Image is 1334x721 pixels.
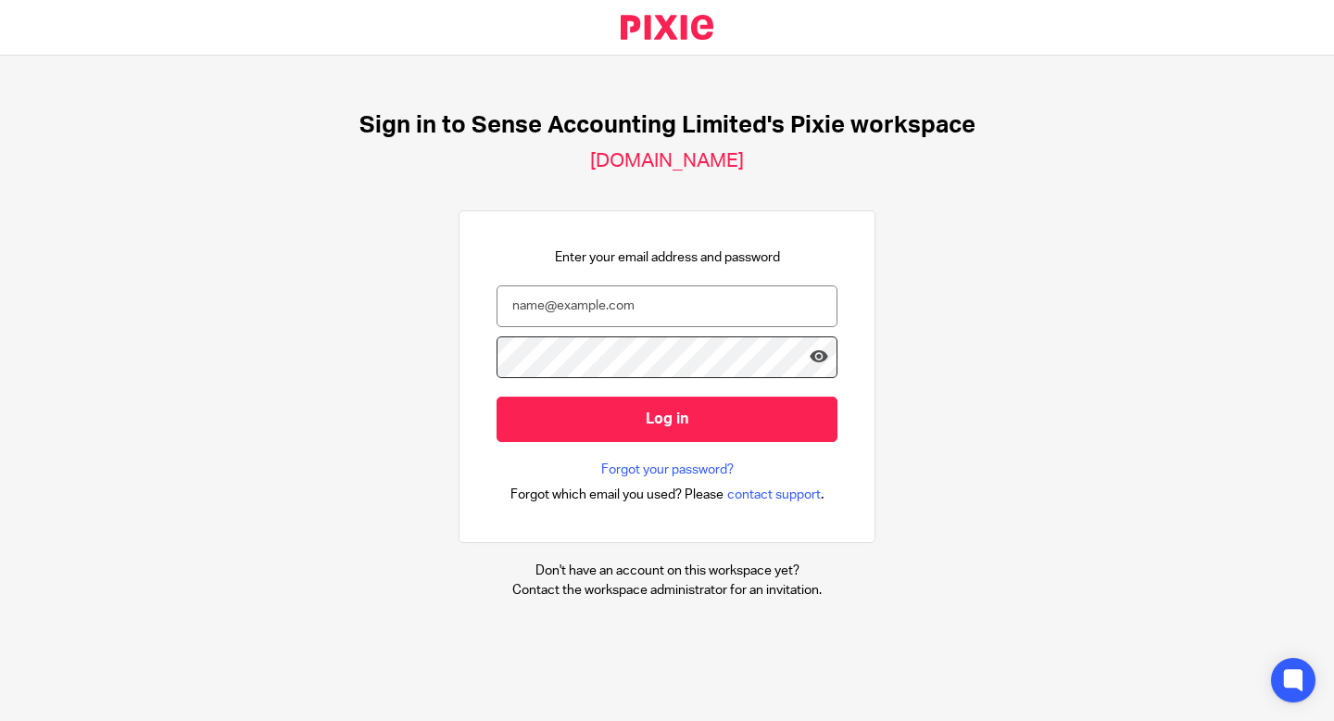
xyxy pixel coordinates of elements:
[512,562,822,580] p: Don't have an account on this workspace yet?
[359,111,975,140] h1: Sign in to Sense Accounting Limited's Pixie workspace
[590,149,744,173] h2: [DOMAIN_NAME]
[512,581,822,600] p: Contact the workspace administrator for an invitation.
[510,484,824,505] div: .
[555,248,780,267] p: Enter your email address and password
[510,486,724,504] span: Forgot which email you used? Please
[727,486,821,504] span: contact support
[601,461,734,479] a: Forgot your password?
[497,397,837,442] input: Log in
[497,285,837,327] input: name@example.com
